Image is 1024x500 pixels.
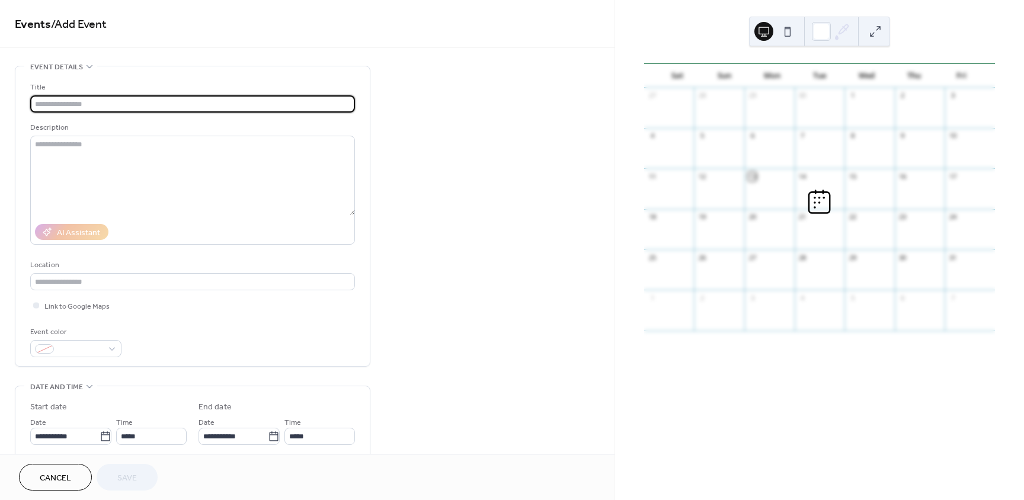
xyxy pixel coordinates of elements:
div: Sun [701,64,748,88]
span: Date and time [30,381,83,393]
div: 6 [748,132,757,140]
div: Title [30,81,353,94]
div: 31 [948,253,957,262]
span: Date [30,416,46,429]
div: Tue [796,64,843,88]
div: 19 [697,213,706,222]
div: 4 [648,132,657,140]
span: Date [199,416,215,429]
div: 4 [798,293,807,302]
div: 10 [948,132,957,140]
div: 5 [848,293,857,302]
button: Cancel [19,464,92,491]
div: 14 [798,172,807,181]
div: End date [199,401,232,414]
div: 30 [898,253,907,262]
div: Wed [843,64,891,88]
div: 22 [848,213,857,222]
div: 15 [848,172,857,181]
div: Description [30,121,353,134]
div: 1 [848,91,857,100]
div: 26 [697,253,706,262]
span: Time [284,416,301,429]
div: 13 [748,172,757,181]
div: 29 [748,91,757,100]
div: Fri [938,64,985,88]
div: 25 [648,253,657,262]
div: 29 [848,253,857,262]
div: Start date [30,401,67,414]
div: 28 [697,91,706,100]
div: 30 [798,91,807,100]
span: Cancel [40,472,71,485]
div: 6 [898,293,907,302]
div: 3 [948,91,957,100]
div: 16 [898,172,907,181]
div: Sat [654,64,701,88]
div: 7 [798,132,807,140]
span: / Add Event [51,13,107,36]
div: 24 [948,213,957,222]
div: 1 [648,293,657,302]
span: Time [116,416,133,429]
div: 27 [748,253,757,262]
div: 7 [948,293,957,302]
div: Thu [891,64,938,88]
span: Event details [30,61,83,73]
div: 23 [898,213,907,222]
div: 2 [697,293,706,302]
div: 3 [748,293,757,302]
div: 8 [848,132,857,140]
div: 17 [948,172,957,181]
a: Events [15,13,51,36]
div: Event color [30,326,119,338]
div: 12 [697,172,706,181]
div: 20 [748,213,757,222]
div: 2 [898,91,907,100]
div: 11 [648,172,657,181]
div: Mon [748,64,796,88]
div: Location [30,259,353,271]
span: Link to Google Maps [44,300,110,313]
div: 18 [648,213,657,222]
div: 5 [697,132,706,140]
div: 21 [798,213,807,222]
div: 27 [648,91,657,100]
div: 28 [798,253,807,262]
div: 9 [898,132,907,140]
